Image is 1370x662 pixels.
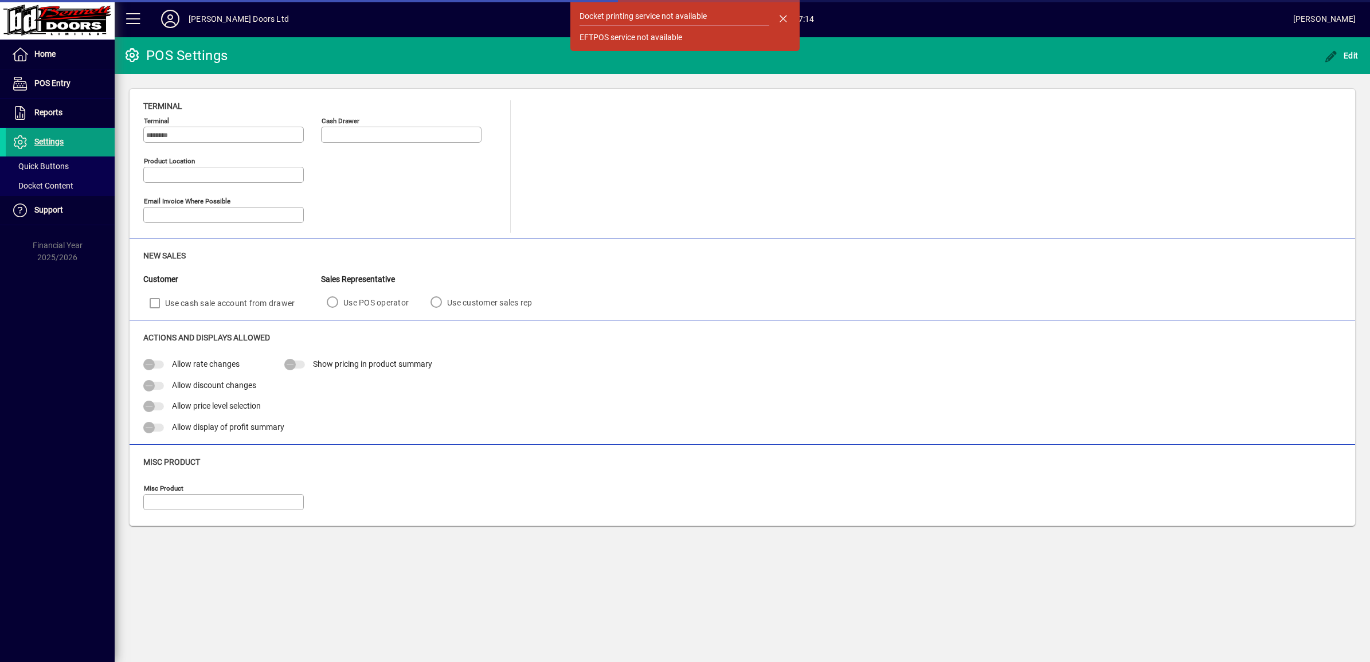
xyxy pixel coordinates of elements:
mat-label: Cash Drawer [322,117,359,125]
span: Allow price level selection [172,401,261,410]
span: Actions and Displays Allowed [143,333,270,342]
mat-label: Misc Product [144,484,183,492]
span: Show pricing in product summary [313,359,432,369]
mat-label: Email Invoice where possible [144,197,230,205]
a: POS Entry [6,69,115,98]
span: Quick Buttons [11,162,69,171]
span: POS Entry [34,79,71,88]
button: Edit [1321,45,1361,66]
div: Customer [143,273,321,285]
a: Support [6,196,115,225]
a: Home [6,40,115,69]
mat-label: Terminal [144,117,169,125]
mat-label: Product location [144,157,195,165]
span: [DATE] 07:14 [289,10,1293,28]
span: Settings [34,137,64,146]
a: Docket Content [6,176,115,195]
span: Support [34,205,63,214]
span: Home [34,49,56,58]
span: Reports [34,108,62,117]
span: Docket Content [11,181,73,190]
button: Profile [152,9,189,29]
div: Sales Representative [321,273,549,285]
span: Terminal [143,101,182,111]
span: Allow rate changes [172,359,240,369]
a: Quick Buttons [6,156,115,176]
div: POS Settings [123,46,228,65]
a: Reports [6,99,115,127]
span: Allow discount changes [172,381,256,390]
span: Edit [1324,51,1359,60]
div: [PERSON_NAME] [1293,10,1356,28]
span: Misc Product [143,457,200,467]
span: New Sales [143,251,186,260]
div: [PERSON_NAME] Doors Ltd [189,10,289,28]
div: EFTPOS service not available [580,32,682,44]
span: Allow display of profit summary [172,422,284,432]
